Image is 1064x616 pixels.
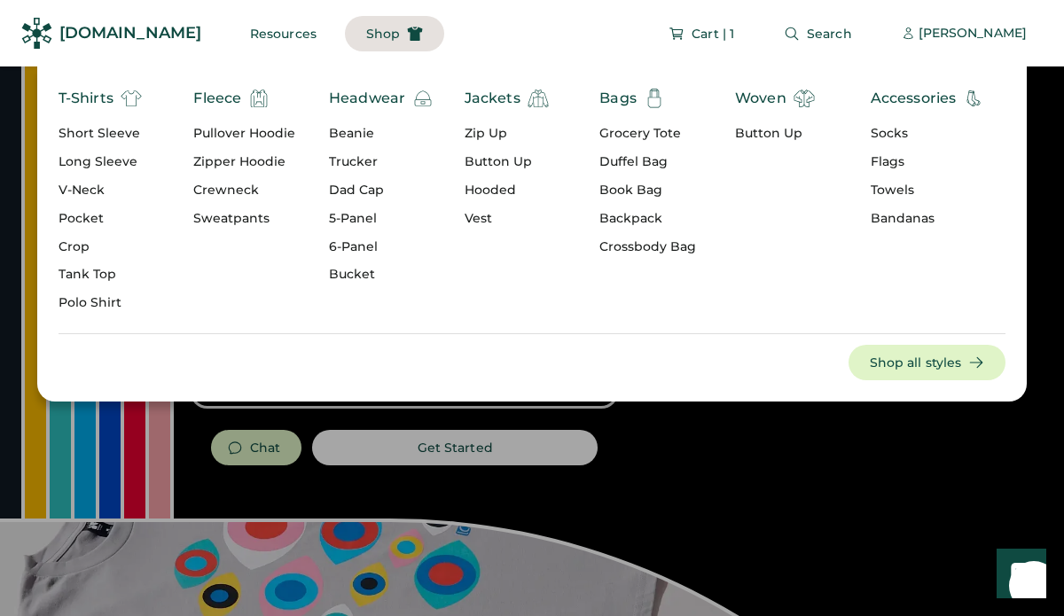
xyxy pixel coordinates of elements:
div: Flags [871,153,985,171]
div: Bags [599,88,637,109]
img: t-shirt%20%282%29.svg [121,88,142,109]
div: Woven [735,88,786,109]
button: Shop all styles [849,345,1006,380]
button: Search [763,16,873,51]
div: Vest [465,210,549,228]
img: Totebag-01.svg [644,88,665,109]
div: Tank Top [59,266,142,284]
div: Towels [871,182,985,199]
button: Resources [229,16,338,51]
div: Polo Shirt [59,294,142,312]
div: Grocery Tote [599,125,696,143]
img: accessories-ab-01.svg [963,88,984,109]
div: 5-Panel [329,210,434,228]
img: shirt.svg [794,88,815,109]
div: Bandanas [871,210,985,228]
div: Headwear [329,88,405,109]
div: Zip Up [465,125,549,143]
span: Shop [366,27,400,40]
div: Sweatpants [193,210,295,228]
div: Jackets [465,88,520,109]
img: beanie.svg [412,88,434,109]
div: V-Neck [59,182,142,199]
div: Short Sleeve [59,125,142,143]
div: Long Sleeve [59,153,142,171]
iframe: Front Chat [980,536,1056,612]
div: Beanie [329,125,434,143]
div: [PERSON_NAME] [919,25,1027,43]
div: Book Bag [599,182,696,199]
div: Button Up [465,153,549,171]
button: Shop [345,16,444,51]
div: [DOMAIN_NAME] [59,22,201,44]
div: Fleece [193,88,241,109]
div: 6-Panel [329,238,434,256]
div: Crossbody Bag [599,238,696,256]
span: Search [807,27,852,40]
div: Dad Cap [329,182,434,199]
div: Backpack [599,210,696,228]
div: Bucket [329,266,434,284]
div: Button Up [735,125,815,143]
img: hoodie.svg [248,88,270,109]
div: Pullover Hoodie [193,125,295,143]
div: Pocket [59,210,142,228]
div: Socks [871,125,985,143]
div: T-Shirts [59,88,113,109]
div: Crewneck [193,182,295,199]
div: Accessories [871,88,957,109]
div: Duffel Bag [599,153,696,171]
div: Zipper Hoodie [193,153,295,171]
span: Cart | 1 [692,27,734,40]
img: Rendered Logo - Screens [21,18,52,49]
div: Hooded [465,182,549,199]
div: Crop [59,238,142,256]
button: Cart | 1 [647,16,755,51]
img: jacket%20%281%29.svg [528,88,549,109]
div: Trucker [329,153,434,171]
